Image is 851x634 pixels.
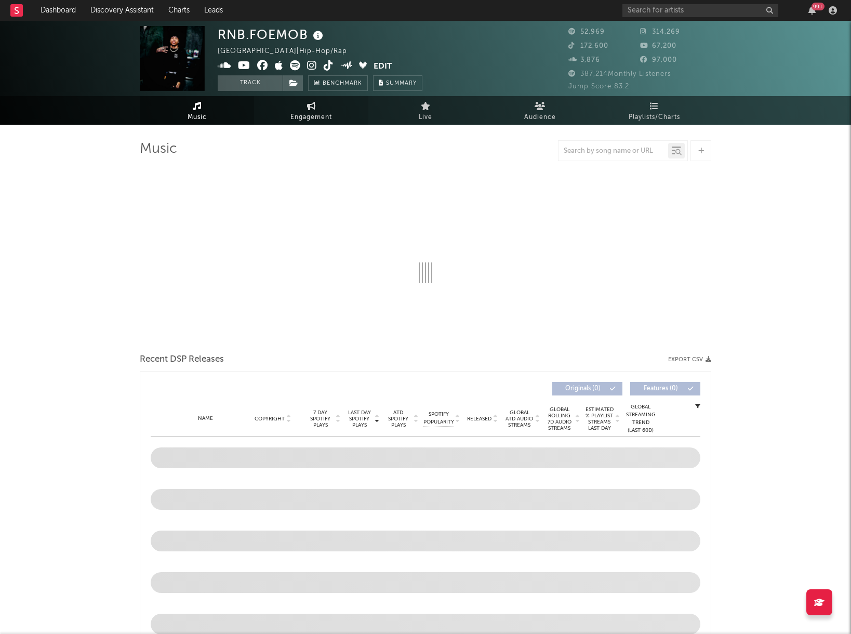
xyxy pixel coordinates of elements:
[568,83,629,90] span: Jump Score: 83.2
[308,75,368,91] a: Benchmark
[637,386,685,392] span: Features ( 0 )
[140,96,254,125] a: Music
[622,4,778,17] input: Search for artists
[640,43,676,49] span: 67,200
[483,96,597,125] a: Audience
[323,77,362,90] span: Benchmark
[419,111,432,124] span: Live
[384,410,412,428] span: ATD Spotify Plays
[386,81,417,86] span: Summary
[568,29,605,35] span: 52,969
[218,26,326,43] div: RNB.FOEMOB
[290,111,332,124] span: Engagement
[423,411,454,426] span: Spotify Popularity
[625,403,656,434] div: Global Streaming Trend (Last 60D)
[585,406,614,431] span: Estimated % Playlist Streams Last Day
[808,6,816,15] button: 99+
[255,416,285,422] span: Copyright
[568,57,600,63] span: 3,876
[307,410,334,428] span: 7 Day Spotify Plays
[629,111,680,124] span: Playlists/Charts
[668,356,711,363] button: Export CSV
[374,60,392,73] button: Edit
[467,416,491,422] span: Released
[568,43,608,49] span: 172,600
[171,415,240,422] div: Name
[552,382,622,395] button: Originals(0)
[188,111,207,124] span: Music
[505,410,534,428] span: Global ATD Audio Streams
[368,96,483,125] a: Live
[218,45,359,58] div: [GEOGRAPHIC_DATA] | Hip-Hop/Rap
[140,353,224,366] span: Recent DSP Releases
[218,75,283,91] button: Track
[373,75,422,91] button: Summary
[640,29,680,35] span: 314,269
[640,57,677,63] span: 97,000
[812,3,825,10] div: 99 +
[568,71,671,77] span: 387,214 Monthly Listeners
[345,410,373,428] span: Last Day Spotify Plays
[559,386,607,392] span: Originals ( 0 )
[545,406,574,431] span: Global Rolling 7D Audio Streams
[559,147,668,155] input: Search by song name or URL
[597,96,711,125] a: Playlists/Charts
[254,96,368,125] a: Engagement
[524,111,556,124] span: Audience
[630,382,700,395] button: Features(0)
